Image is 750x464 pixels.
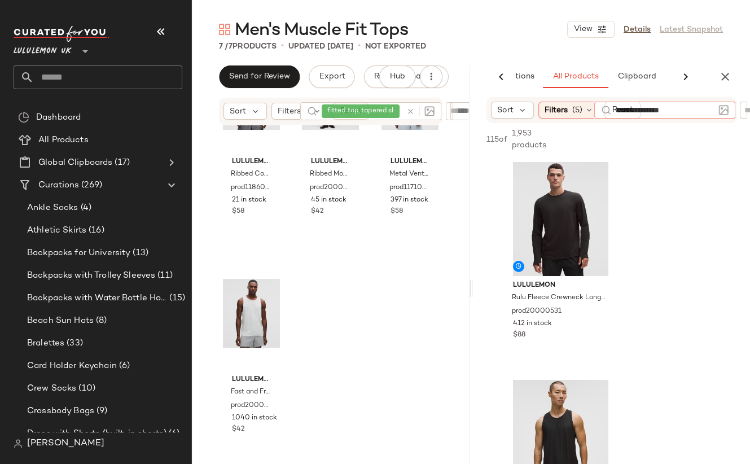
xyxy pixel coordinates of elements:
button: View [567,21,615,38]
span: (4) [78,202,91,215]
span: Athletic Skirts [27,224,86,237]
span: Men's Muscle Fit Tops [235,19,408,42]
span: lululemon [232,375,271,385]
a: Details [624,24,651,36]
span: Fast and Free Tank [231,387,270,397]
span: All Products [38,134,89,147]
img: svg%3e [424,106,435,116]
span: 7 [229,42,233,51]
span: (5) [572,104,582,116]
span: Card Holder Keychain [27,360,117,373]
span: • [358,40,361,53]
button: Hub [379,65,415,88]
button: Send for Review [219,65,300,88]
span: Beach Sun Hats [27,314,94,327]
button: Export [309,65,354,88]
span: $88 [513,330,525,340]
span: Ribbed Modal Tank Top [310,169,349,180]
span: (9) [94,405,107,418]
p: updated [DATE] [288,41,353,52]
span: • [281,40,284,53]
div: Products [219,41,277,52]
p: Not Exported [365,41,426,52]
span: 1040 in stock [232,413,277,423]
span: [PERSON_NAME] [27,437,104,450]
span: All Products [552,72,598,81]
span: Filters [278,106,301,117]
span: Filters [545,104,568,116]
span: (6) [117,360,130,373]
span: Clipboard [617,72,656,81]
span: Global Clipboards [38,156,112,169]
span: lululemon [232,157,271,167]
span: 45 in stock [311,195,347,205]
span: Curations [38,179,79,192]
span: $58 [232,207,244,217]
span: Metal Vent Tech Sleeveless Shirt Fit [389,169,428,180]
span: lululemon [311,157,350,167]
span: prod11860172 [231,183,270,193]
span: 412 in stock [513,319,552,329]
span: Crossbody Bags [27,405,94,418]
span: (269) [79,179,102,192]
span: Send for Review [229,72,290,81]
span: Backpacks for University [27,247,130,260]
span: 1,953 products [512,128,546,151]
span: Sort [230,106,246,117]
span: $42 [232,424,245,435]
span: Ribbed Cotton Tight-Fit Tank Top SLNSH Collection [231,169,270,180]
span: (15) [167,292,185,305]
span: (6) [166,427,179,440]
span: AI Recommendations [451,72,534,81]
span: Dress with Shorts (built-in shorts) [27,427,166,440]
span: Backpacks with Trolley Sleeves [27,269,155,282]
span: 397 in stock [391,195,428,205]
span: (17) [112,156,130,169]
img: LM1423S_032894_1 [223,256,280,370]
img: svg%3e [307,106,317,116]
span: prod20003399 [231,401,270,411]
img: svg%3e [219,24,230,35]
span: Sort [497,104,514,116]
img: cfy_white_logo.C9jOOHJF.svg [14,26,109,42]
span: lululemon [513,281,608,291]
span: (16) [86,224,104,237]
img: svg%3e [14,439,23,448]
span: prod11710143 [389,183,428,193]
img: svg%3e [718,105,729,115]
button: Request changes [364,65,449,88]
img: LM3FTVS_0001_1 [504,162,617,276]
span: Dashboard [36,111,81,124]
span: prod20000531 [512,307,562,317]
span: 115 of [486,134,507,146]
span: Bralettes [27,337,64,350]
span: fitted top, tapered sleeve [327,106,414,116]
span: (33) [64,337,83,350]
span: $42 [311,207,324,217]
span: (13) [130,247,148,260]
span: Request changes [374,72,439,81]
span: 21 in stock [232,195,266,205]
span: prod20005159 [310,183,349,193]
span: Ankle Socks [27,202,78,215]
span: Hub [389,72,405,81]
span: Export [318,72,345,81]
span: (8) [94,314,107,327]
img: svg%3e [18,112,29,123]
span: lululemon [391,157,429,167]
span: View [573,25,593,34]
img: svg%3e [601,105,611,115]
span: Backpacks with Water Bottle Holder [27,292,167,305]
span: $58 [391,207,403,217]
span: 7 / [219,42,229,51]
span: Lululemon UK [14,38,72,59]
span: Rulu Fleece Crewneck Long-Sleeve Shirt [512,293,607,303]
span: (10) [76,382,95,395]
span: Crew Socks [27,382,76,395]
span: (11) [155,269,173,282]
